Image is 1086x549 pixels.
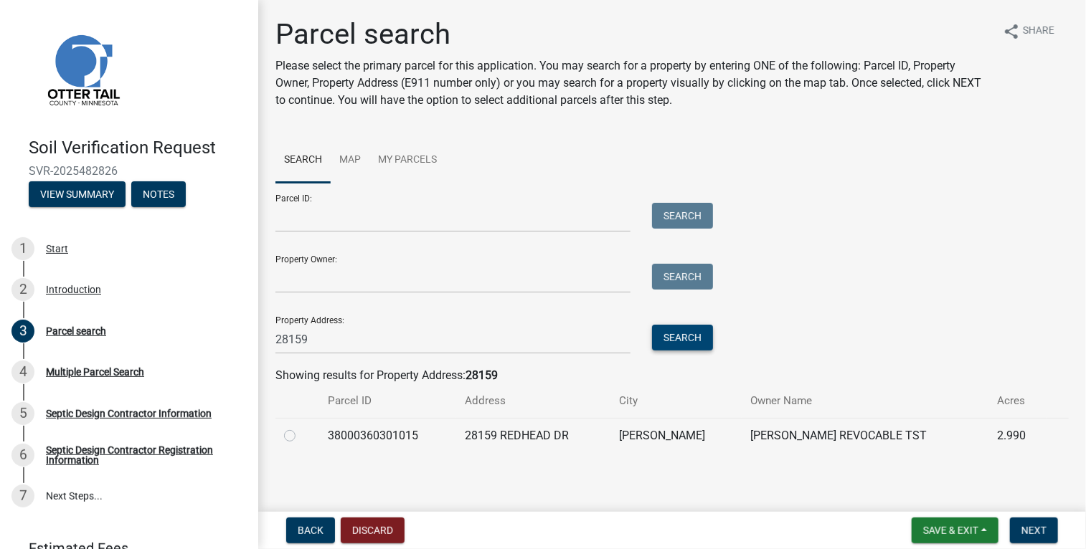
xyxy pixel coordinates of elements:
[319,384,456,418] th: Parcel ID
[29,15,136,123] img: Otter Tail County, Minnesota
[46,285,101,295] div: Introduction
[11,444,34,467] div: 6
[369,138,445,183] a: My Parcels
[991,17,1066,45] button: shareShare
[46,409,212,419] div: Septic Design Contractor Information
[11,278,34,301] div: 2
[610,418,742,453] td: [PERSON_NAME]
[456,384,610,418] th: Address
[1021,525,1047,536] span: Next
[275,57,991,109] p: Please select the primary parcel for this application. You may search for a property by entering ...
[131,181,186,207] button: Notes
[46,326,106,336] div: Parcel search
[298,525,324,536] span: Back
[988,418,1047,453] td: 2.990
[11,484,34,507] div: 7
[1010,517,1058,543] button: Next
[1023,23,1054,40] span: Share
[46,244,68,254] div: Start
[652,203,713,229] button: Search
[29,138,247,158] h4: Soil Verification Request
[11,237,34,260] div: 1
[275,17,991,52] h1: Parcel search
[29,189,126,201] wm-modal-confirm: Summary
[46,367,144,377] div: Multiple Parcel Search
[11,402,34,425] div: 5
[275,367,1069,384] div: Showing results for Property Address:
[1003,23,1020,40] i: share
[912,517,998,543] button: Save & Exit
[988,384,1047,418] th: Acres
[29,164,230,178] span: SVR-2025482826
[341,517,405,543] button: Discard
[11,361,34,383] div: 4
[923,525,978,536] span: Save & Exit
[331,138,369,183] a: Map
[742,418,988,453] td: [PERSON_NAME] REVOCABLE TST
[742,384,988,418] th: Owner Name
[652,264,713,290] button: Search
[456,418,610,453] td: 28159 REDHEAD DR
[131,189,186,201] wm-modal-confirm: Notes
[466,368,498,382] strong: 28159
[46,445,235,465] div: Septic Design Contractor Registration Information
[319,418,456,453] td: 38000360301015
[652,325,713,350] button: Search
[29,181,126,207] button: View Summary
[610,384,742,418] th: City
[11,320,34,343] div: 3
[286,517,335,543] button: Back
[275,138,331,183] a: Search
